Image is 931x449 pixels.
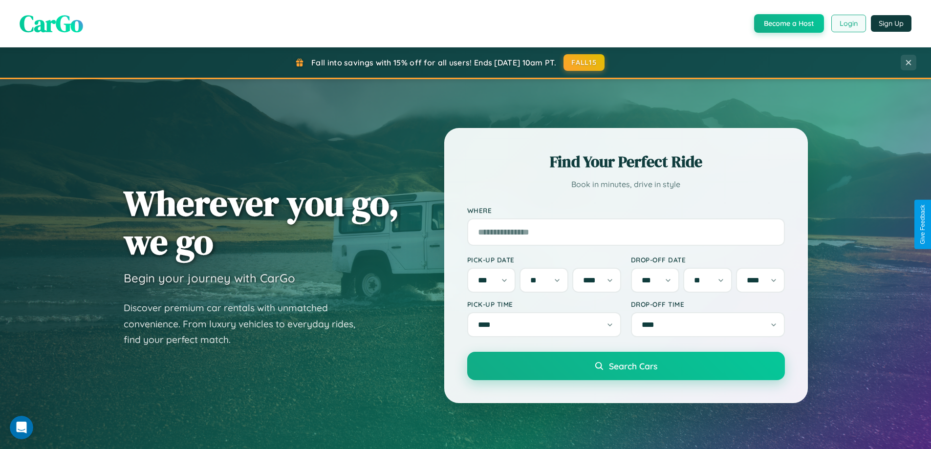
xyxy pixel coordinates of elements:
label: Where [467,206,785,214]
button: Search Cars [467,352,785,380]
label: Pick-up Time [467,300,621,308]
label: Pick-up Date [467,256,621,264]
p: Book in minutes, drive in style [467,177,785,192]
div: Give Feedback [919,205,926,244]
button: FALL15 [563,54,605,71]
span: CarGo [20,7,83,40]
span: Fall into savings with 15% off for all users! Ends [DATE] 10am PT. [311,58,556,67]
span: Search Cars [609,361,657,371]
button: Sign Up [871,15,911,32]
iframe: Intercom live chat [10,416,33,439]
label: Drop-off Time [631,300,785,308]
h3: Begin your journey with CarGo [124,271,295,285]
button: Become a Host [754,14,824,33]
p: Discover premium car rentals with unmatched convenience. From luxury vehicles to everyday rides, ... [124,300,368,348]
h2: Find Your Perfect Ride [467,151,785,172]
h1: Wherever you go, we go [124,184,399,261]
label: Drop-off Date [631,256,785,264]
button: Login [831,15,866,32]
